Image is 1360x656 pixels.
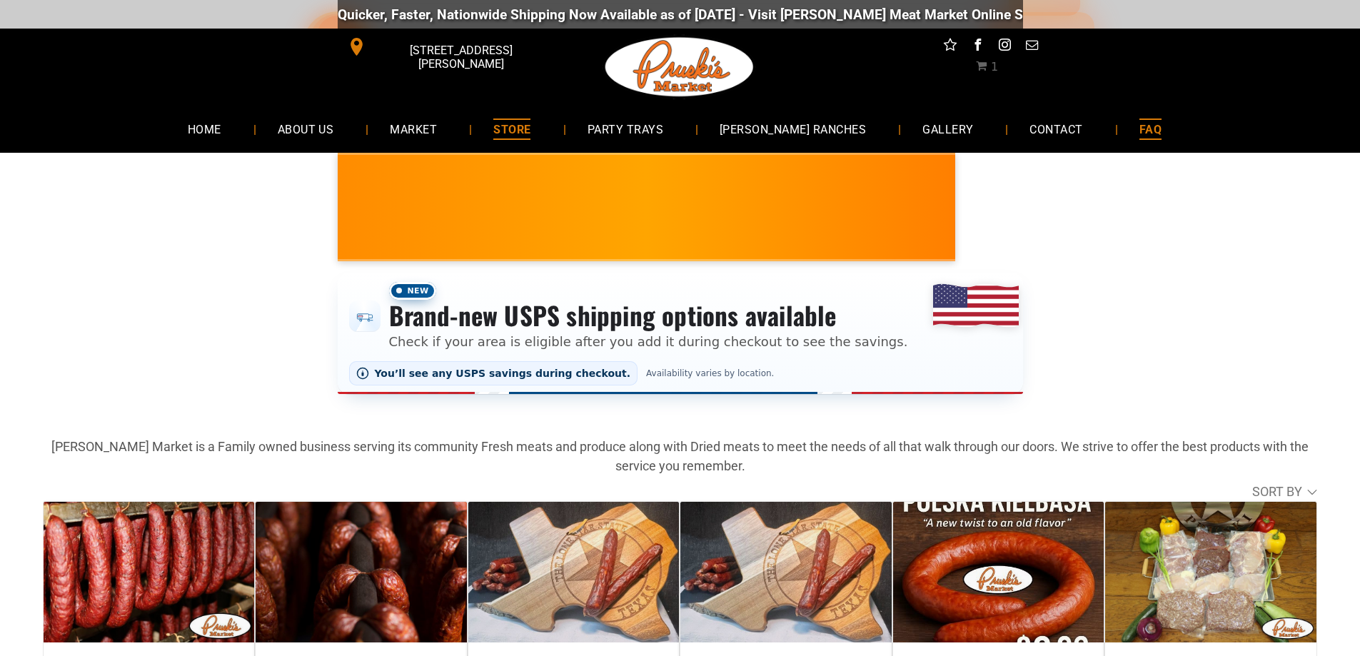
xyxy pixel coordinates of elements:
div: Shipping options announcement [338,273,1023,394]
span: You’ll see any USPS savings during checkout. [375,368,631,379]
a: Dried Sausage - 6 Rings [44,502,254,642]
span: New [389,282,436,300]
a: ABOUT US [256,110,356,148]
a: FAQ [1118,110,1183,148]
a: Social network [941,36,959,58]
a: HOME [166,110,243,148]
a: email [1022,36,1041,58]
img: Pruski-s+Market+HQ+Logo2-1920w.png [603,29,757,106]
a: facebook [968,36,987,58]
a: 10 lb Seniors &amp; Singles Bundles [1105,502,1316,642]
a: MARKET [368,110,458,148]
a: New Polska Kielbasa [893,502,1104,642]
strong: [PERSON_NAME] Market is a Family owned business serving its community Fresh meats and produce alo... [51,439,1309,473]
span: [STREET_ADDRESS][PERSON_NAME] [368,36,553,78]
a: instagram [995,36,1014,58]
a: STORE [472,110,552,148]
span: FAQ [1139,118,1162,139]
span: Availability varies by location. [643,368,777,378]
span: 1 [991,60,998,74]
a: Beef Stick with Jalapeños and Cheese [680,502,891,642]
a: Original Beef Sticks [468,502,679,642]
span: [PERSON_NAME] MARKET [952,217,1233,240]
div: Quicker, Faster, Nationwide Shipping Now Available as of [DATE] - Visit [PERSON_NAME] Meat Market... [336,6,1200,23]
a: PARTY TRAYS [566,110,685,148]
a: [STREET_ADDRESS][PERSON_NAME] [338,36,556,58]
a: Kielbasa Dried Polish Sausage (Small Batch) [256,502,466,642]
a: GALLERY [901,110,994,148]
a: CONTACT [1008,110,1104,148]
p: Check if your area is eligible after you add it during checkout to see the savings. [389,332,908,351]
a: [PERSON_NAME] RANCHES [698,110,887,148]
h3: Brand-new USPS shipping options available [389,300,908,331]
